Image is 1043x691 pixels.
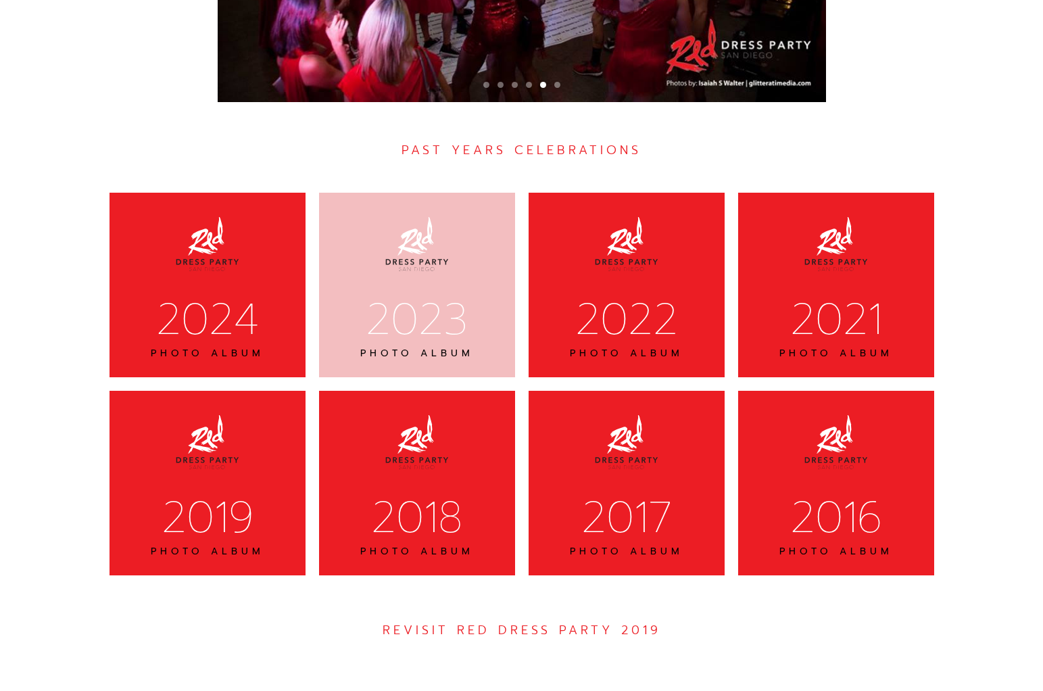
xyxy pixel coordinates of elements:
a: 2017PHOTO ALBUM [529,391,725,575]
div: 2016 [756,490,917,546]
div: PHOTO ALBUM [127,546,288,558]
div: 2018 [337,490,498,546]
a: 2021PHOTO ALBUM [738,193,934,377]
div: Show slide 6 of 6 [554,82,560,88]
a: 2022PHOTO ALBUM [529,193,725,377]
a: 2019PHOTO ALBUM [110,391,306,575]
div: 2022 [546,291,707,348]
div: 2023 [337,291,498,348]
div: 2021 [756,291,917,348]
div: Show slide 1 of 6 [483,82,489,88]
div: PHOTO ALBUM [756,546,917,558]
div: PHOTO ALBUM [546,348,707,360]
div: PHOTO ALBUM [337,546,498,558]
div: Show slide 5 of 6 [540,82,546,88]
div: PHOTO ALBUM [337,348,498,360]
div: 2019 [127,490,288,546]
div: PHOTO ALBUM [127,348,288,360]
div: Show slide 3 of 6 [512,82,518,88]
div: REVISIT RED DRESS PARTY 2019 [103,623,941,638]
div: Show slide 4 of 6 [526,82,532,88]
div: 2017 [546,490,707,546]
a: 2018PHOTO ALBUM [319,391,515,575]
a: 2024PHOTO ALBUM [110,193,306,377]
div: Show slide 2 of 6 [498,82,504,88]
div: 2024 [127,291,288,348]
div: PAST YEARS CELEBRATIONS [103,143,941,158]
a: 2016PHOTO ALBUM [738,391,934,575]
div: PHOTO ALBUM [756,348,917,360]
a: 2023PHOTO ALBUM [319,193,515,377]
div: PHOTO ALBUM [546,546,707,558]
